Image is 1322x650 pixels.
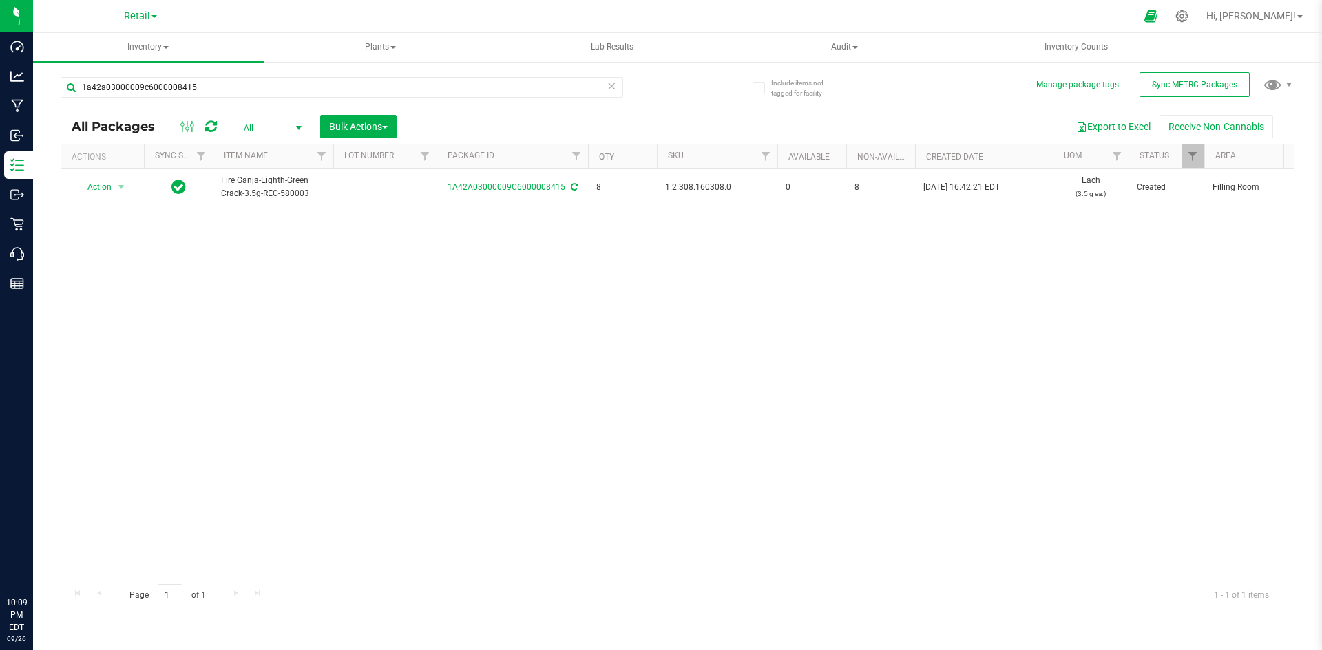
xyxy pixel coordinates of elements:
[786,181,838,194] span: 0
[668,151,684,160] a: SKU
[1106,144,1129,168] a: Filter
[155,151,208,160] a: Sync Status
[1036,79,1119,91] button: Manage package tags
[1067,115,1160,138] button: Export to Excel
[221,174,325,200] span: Fire Ganja-Eighth-Green Crack-3.5g-REC-580003
[1213,181,1299,194] span: Filling Room
[926,152,983,162] a: Created Date
[596,181,649,194] span: 8
[10,277,24,290] inline-svg: Reports
[755,144,777,168] a: Filter
[75,177,112,197] span: Action
[569,182,578,192] span: Sync from Compliance System
[61,77,623,98] input: Search Package ID, Item Name, SKU, Lot or Part Number...
[10,99,24,113] inline-svg: Manufacturing
[1064,151,1082,160] a: UOM
[72,152,138,162] div: Actions
[158,584,182,605] input: 1
[448,151,494,160] a: Package ID
[10,129,24,142] inline-svg: Inbound
[14,540,55,581] iframe: Resource center
[923,181,1000,194] span: [DATE] 16:42:21 EDT
[10,247,24,261] inline-svg: Call Center
[665,181,769,194] span: 1.2.308.160308.0
[33,33,264,62] a: Inventory
[1135,3,1166,30] span: Open Ecommerce Menu
[72,119,169,134] span: All Packages
[113,177,130,197] span: select
[10,188,24,202] inline-svg: Outbound
[729,33,960,62] a: Audit
[788,152,830,162] a: Available
[730,34,959,61] span: Audit
[572,41,652,53] span: Lab Results
[414,144,437,168] a: Filter
[10,69,24,83] inline-svg: Analytics
[320,115,397,138] button: Bulk Actions
[10,158,24,172] inline-svg: Inventory
[771,78,840,98] span: Include items not tagged for facility
[344,151,394,160] a: Lot Number
[1160,115,1273,138] button: Receive Non-Cannabis
[448,182,565,192] a: 1A42A03000009C6000008415
[1140,151,1169,160] a: Status
[565,144,588,168] a: Filter
[607,77,616,95] span: Clear
[10,217,24,231] inline-svg: Retail
[1173,10,1190,23] div: Manage settings
[6,633,27,644] p: 09/26
[329,121,388,132] span: Bulk Actions
[1206,10,1296,21] span: Hi, [PERSON_NAME]!
[1140,72,1250,97] button: Sync METRC Packages
[497,33,728,62] a: Lab Results
[857,152,919,162] a: Non-Available
[265,33,496,62] a: Plants
[190,144,213,168] a: Filter
[266,34,495,61] span: Plants
[1061,174,1120,200] span: Each
[1061,187,1120,200] p: (3.5 g ea.)
[6,596,27,633] p: 10:09 PM EDT
[224,151,268,160] a: Item Name
[1203,584,1280,605] span: 1 - 1 of 1 items
[10,40,24,54] inline-svg: Dashboard
[1182,144,1204,168] a: Filter
[961,33,1192,62] a: Inventory Counts
[1215,151,1236,160] a: Area
[1026,41,1126,53] span: Inventory Counts
[1137,181,1196,194] span: Created
[118,584,217,605] span: Page of 1
[124,10,150,22] span: Retail
[1152,80,1237,89] span: Sync METRC Packages
[854,181,907,194] span: 8
[599,152,614,162] a: Qty
[311,144,333,168] a: Filter
[171,177,186,197] span: In Sync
